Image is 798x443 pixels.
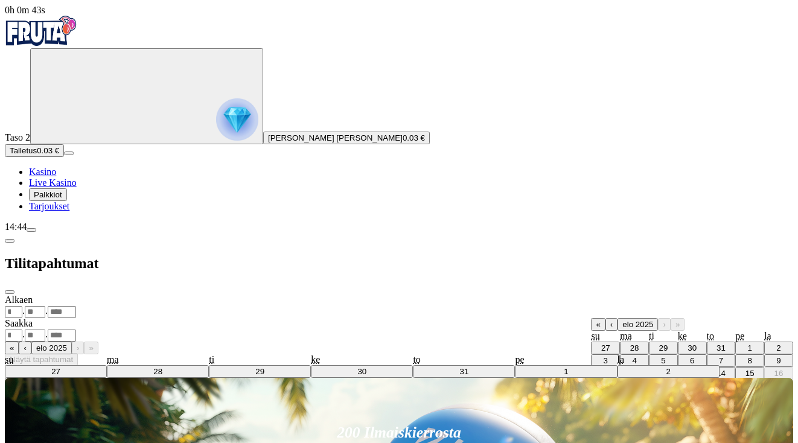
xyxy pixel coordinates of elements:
span: . [22,329,25,339]
button: 9. elokuuta 2025 [764,354,793,367]
span: . [45,329,48,339]
abbr: 30. heinäkuuta 2025 [357,367,366,376]
button: 30. heinäkuuta 2025 [311,365,413,378]
abbr: 27. heinäkuuta 2025 [51,367,60,376]
button: 1. elokuuta 2025 [735,342,764,354]
button: 27. heinäkuuta 2025 [5,365,107,378]
button: 15. elokuuta 2025 [735,367,764,380]
abbr: sunnuntai [5,354,13,365]
button: 29. heinäkuuta 2025 [209,365,311,378]
button: « [5,342,19,354]
abbr: 2. elokuuta 2025 [666,367,670,376]
a: Tarjoukset [29,201,69,211]
abbr: 31. heinäkuuta 2025 [717,343,726,352]
a: Live Kasino [29,177,77,188]
button: menu [27,228,36,232]
abbr: maanantai [107,354,119,365]
abbr: perjantai [515,354,524,365]
span: Saakka [5,318,33,328]
button: 1. elokuuta 2025 [515,365,617,378]
a: Fruta [5,37,77,48]
a: Kasino [29,167,56,177]
span: . [45,305,48,316]
span: Taso 2 [5,132,30,142]
button: ‹ [19,342,31,354]
button: 7. elokuuta 2025 [707,354,736,367]
abbr: 14. elokuuta 2025 [717,369,726,378]
span: elo 2025 [36,343,67,352]
abbr: 29. heinäkuuta 2025 [255,367,264,376]
button: chevron-left icon [5,239,14,243]
button: Talletusplus icon0.03 € [5,144,64,157]
abbr: torstai [413,354,420,365]
nav: Primary [5,16,793,212]
button: [PERSON_NAME] [PERSON_NAME]0.03 € [263,132,430,144]
h2: Tilitapahtumat [5,255,793,272]
button: « [591,318,605,331]
abbr: 1. elokuuta 2025 [748,343,752,352]
button: › [72,342,84,354]
button: elo 2025 [31,342,72,354]
span: 0.03 € [403,133,425,142]
span: Palkkiot [34,190,62,199]
abbr: lauantai [618,354,625,365]
button: 2. elokuuta 2025 [764,342,793,354]
span: user session time [5,5,45,15]
span: 0.03 € [37,146,59,155]
button: close [5,290,14,294]
button: 2. elokuuta 2025 [618,365,720,378]
abbr: 8. elokuuta 2025 [748,356,752,365]
button: » [84,342,98,354]
button: 8. elokuuta 2025 [735,354,764,367]
nav: Main menu [5,167,793,212]
button: Palkkiot [29,188,67,201]
abbr: 28. heinäkuuta 2025 [153,367,162,376]
span: Alkaen [5,295,33,305]
button: 14. elokuuta 2025 [707,367,736,380]
span: . [22,305,25,316]
abbr: keskiviikko [311,354,320,365]
abbr: tiistai [209,354,214,365]
span: 14:44 [5,221,27,232]
abbr: 1. elokuuta 2025 [564,367,568,376]
img: reward progress [216,98,258,141]
abbr: 9. elokuuta 2025 [776,356,780,365]
span: Talletus [10,146,37,155]
button: menu [64,151,74,155]
abbr: 15. elokuuta 2025 [745,369,755,378]
button: 31. heinäkuuta 2025 [707,342,736,354]
button: reward progress [30,48,263,144]
button: 31. heinäkuuta 2025 [413,365,515,378]
abbr: 2. elokuuta 2025 [776,343,780,352]
abbr: 7. elokuuta 2025 [719,356,723,365]
button: › [658,318,670,331]
span: elo 2025 [622,320,653,329]
button: 16. elokuuta 2025 [764,367,793,380]
img: Fruta [5,16,77,46]
button: elo 2025 [618,318,658,331]
span: [PERSON_NAME] [PERSON_NAME] [268,133,403,142]
abbr: 16. elokuuta 2025 [774,369,784,378]
button: » [671,318,685,331]
abbr: 31. heinäkuuta 2025 [460,367,469,376]
button: ‹ [605,318,618,331]
button: 28. heinäkuuta 2025 [107,365,209,378]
